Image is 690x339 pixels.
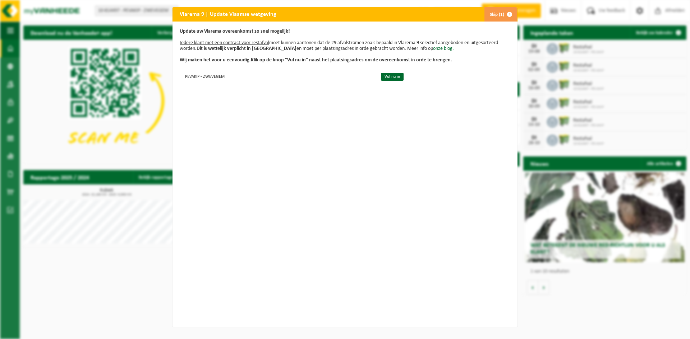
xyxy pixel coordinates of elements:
[180,29,290,34] b: Update uw Vlarema overeenkomst zo snel mogelijk!
[180,57,452,63] b: Klik op de knop "Vul nu in" naast het plaatsingsadres om de overeenkomst in orde te brengen.
[180,70,375,82] td: PEVAKIP - ZWEVEGEM
[180,40,269,46] u: Iedere klant met een contract voor restafval
[180,57,251,63] u: Wij maken het voor u eenvoudig.
[433,46,454,51] a: onze blog.
[381,73,404,81] a: Vul nu in
[197,46,296,51] b: Dit is wettelijk verplicht in [GEOGRAPHIC_DATA]
[172,7,284,21] h2: Vlarema 9 | Update Vlaamse wetgeving
[180,29,510,63] p: moet kunnen aantonen dat de 29 afvalstromen zoals bepaald in Vlarema 9 selectief aangeboden en ui...
[484,7,517,22] button: Skip (1)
